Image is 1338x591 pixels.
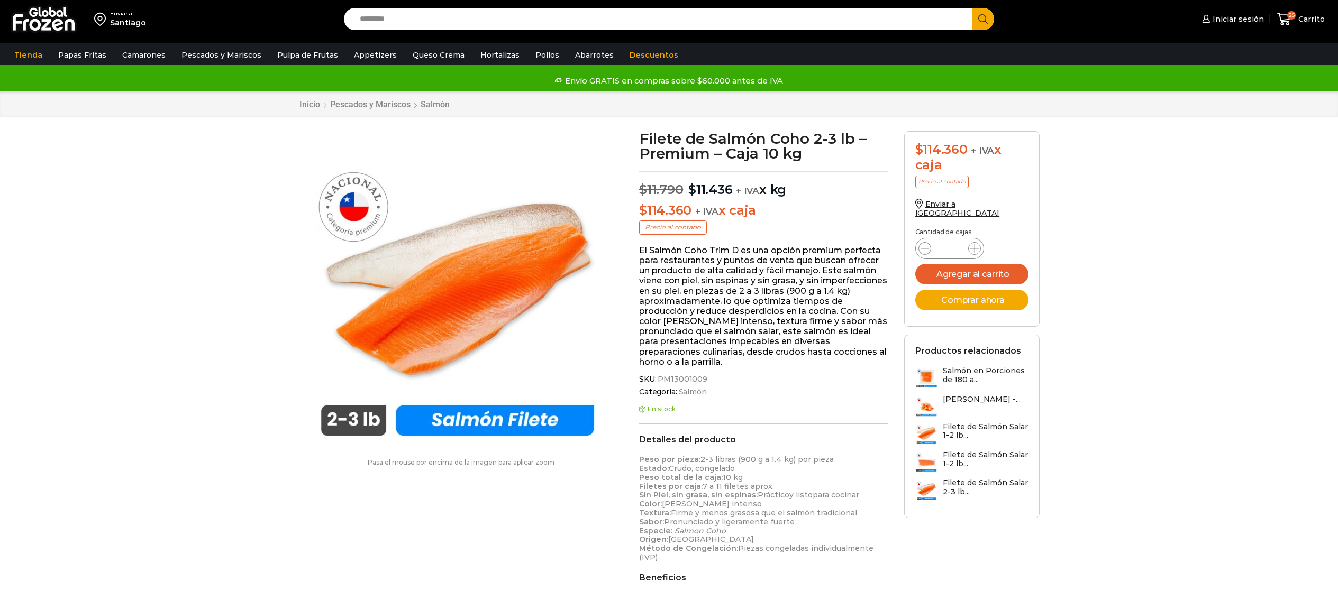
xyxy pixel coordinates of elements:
[639,499,662,509] strong: Color:
[808,490,813,500] span: o
[915,142,968,157] bdi: 114.360
[915,264,1028,284] button: Agregar al carrito
[915,290,1028,310] button: Comprar ahora
[1275,7,1327,32] a: 25 Carrito
[475,45,525,65] a: Hortalizas
[915,422,1028,445] a: Filete de Salmón Salar 1-2 lb...
[639,202,691,218] bdi: 114.360
[639,526,672,535] strong: Especie:
[1199,8,1264,30] a: Iniciar sesión
[943,422,1028,440] h3: Filete de Salmón Salar 1-2 lb...
[110,10,146,17] div: Enviar a
[624,45,684,65] a: Descuentos
[639,220,707,234] p: Precio al contado
[117,45,171,65] a: Camarones
[943,478,1028,496] h3: Filete de Salmón Salar 2-3 lb...
[915,450,1028,473] a: Filete de Salmón Salar 1-2 lb...
[656,375,707,384] span: PM13001009
[53,45,112,65] a: Papas Fritas
[915,142,1028,173] div: x caja
[639,182,683,197] bdi: 11.790
[639,245,888,367] p: El Salmón Coho Trim D es una opción premium perfecta para restaurantes y puntos de venta que busc...
[639,182,647,197] span: $
[639,508,671,518] strong: Textura:
[299,99,450,109] nav: Breadcrumb
[736,186,759,196] span: + IVA
[971,145,994,156] span: + IVA
[915,199,1000,218] a: Enviar a [GEOGRAPHIC_DATA]
[570,45,619,65] a: Abarrotes
[639,482,703,491] strong: Filetes por caja:
[94,10,110,28] img: address-field-icon.svg
[639,202,647,218] span: $
[972,8,994,30] button: Search button
[688,182,732,197] bdi: 11.436
[639,387,888,396] span: Categoría:
[407,45,470,65] a: Queso Crema
[789,490,808,500] span: y list
[940,241,960,256] input: Product quantity
[639,464,669,473] strong: Estado:
[915,228,1028,236] p: Cantidad de cajas
[639,455,888,562] p: 2-3 libras (900 g a 1.4 kg) por pieza Crudo, congelado 10 kg 7 a 11 filetes aprox. [PERSON_NAME] ...
[639,517,664,527] strong: Sabor:
[639,131,888,161] h1: Filete de Salmón Coho 2-3 lb – Premium – Caja 10 kg
[639,455,700,464] strong: Peso por pieza:
[639,435,888,445] h2: Detalles del producto
[530,45,565,65] a: Pollos
[813,490,835,500] span: para c
[299,131,616,448] img: salmon 2-3 lb
[1210,14,1264,24] span: Iniciar sesión
[420,99,450,109] a: Salmón
[639,405,888,413] p: En stock
[758,490,785,500] span: Práctic
[299,459,624,466] p: Pasa el mouse por encima de la imagen para aplicar zoom
[695,206,718,217] span: + IVA
[639,203,888,218] p: x caja
[943,395,1021,404] h3: [PERSON_NAME] -...
[840,490,859,500] span: cinar
[915,176,969,188] p: Precio al contado
[639,473,723,482] strong: Peso total de la caja:
[639,543,738,553] strong: Método de Congelación:
[943,450,1028,468] h3: Filete de Salmón Salar 1-2 lb...
[639,375,888,384] span: SKU:
[176,45,267,65] a: Pescados y Mariscos
[349,45,402,65] a: Appetizers
[688,182,696,197] span: $
[915,478,1028,501] a: Filete de Salmón Salar 2-3 lb...
[915,366,1028,389] a: Salmón en Porciones de 180 a...
[639,171,888,198] p: x kg
[639,534,668,544] strong: Origen:
[639,572,888,583] h2: Beneficios
[1287,11,1296,20] span: 25
[272,45,343,65] a: Pulpa de Frutas
[835,490,840,500] span: o
[110,17,146,28] div: Santiago
[639,490,758,500] strong: Sin Piel, sin grasa, sin espinas:
[915,346,1021,356] h2: Productos relacionados
[943,366,1028,384] h3: Salmón en Porciones de 180 a...
[330,99,411,109] a: Pescados y Mariscos
[1296,14,1325,24] span: Carrito
[675,526,726,535] em: Salmon Coho
[915,395,1021,417] a: [PERSON_NAME] -...
[677,387,707,396] a: Salmón
[9,45,48,65] a: Tienda
[915,142,923,157] span: $
[785,490,789,500] span: o
[299,99,321,109] a: Inicio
